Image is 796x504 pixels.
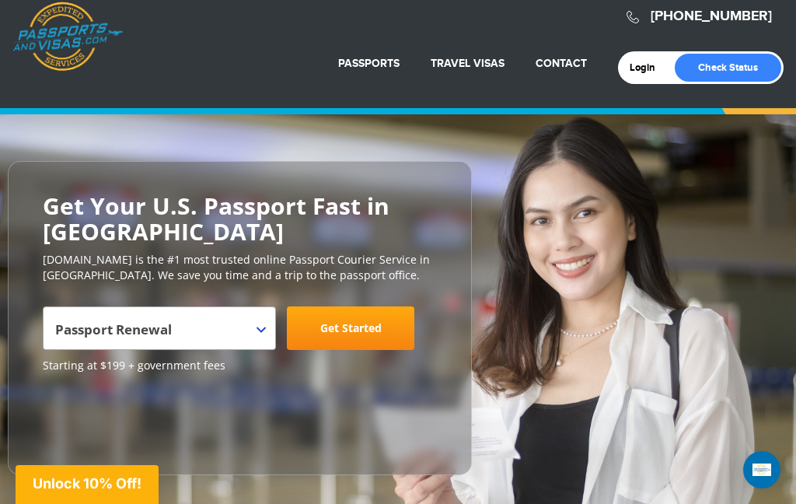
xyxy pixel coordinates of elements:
a: Contact [536,57,587,70]
a: Get Started [287,306,414,350]
a: Travel Visas [431,57,504,70]
iframe: Customer reviews powered by Trustpilot [43,381,159,459]
span: Starting at $199 + government fees [43,358,437,373]
a: Passports & [DOMAIN_NAME] [12,2,123,72]
a: Passports [338,57,400,70]
div: Open Intercom Messenger [743,451,780,488]
p: [DOMAIN_NAME] is the #1 most trusted online Passport Courier Service in [GEOGRAPHIC_DATA]. We sav... [43,252,437,283]
a: [PHONE_NUMBER] [651,8,772,25]
span: Unlock 10% Off! [33,475,141,492]
span: Passport Renewal [43,306,276,350]
a: Login [630,61,666,74]
h2: Get Your U.S. Passport Fast in [GEOGRAPHIC_DATA] [43,193,437,244]
a: Check Status [675,54,781,82]
span: Passport Renewal [55,313,260,356]
div: Unlock 10% Off! [16,465,159,504]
